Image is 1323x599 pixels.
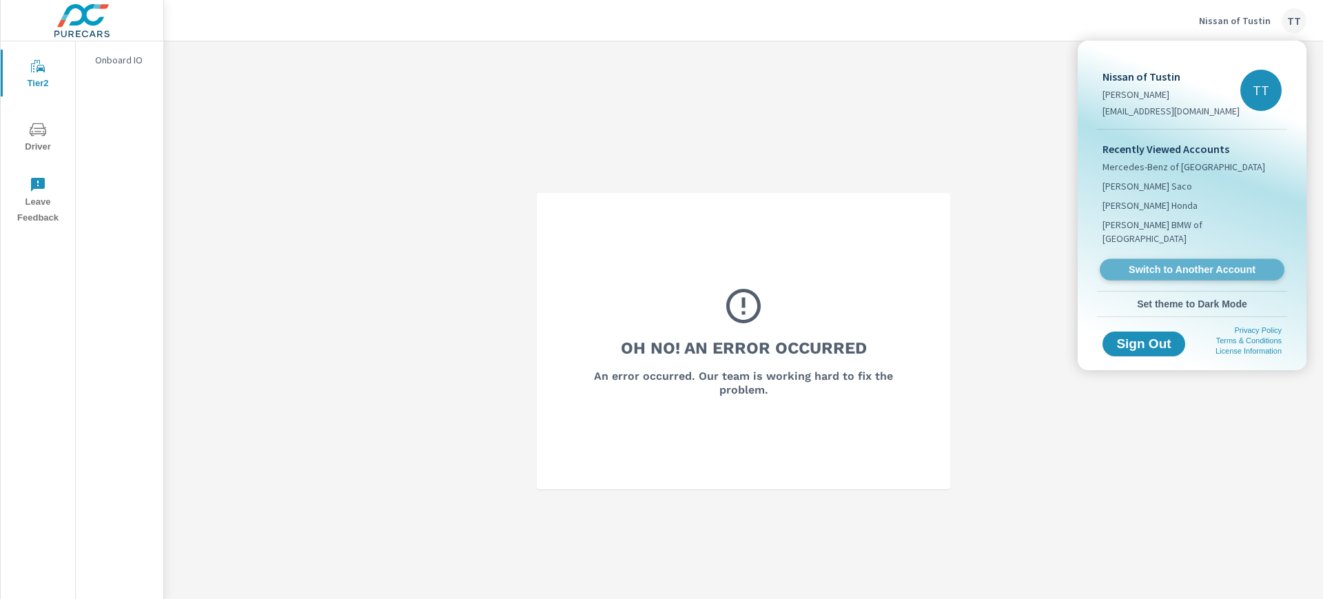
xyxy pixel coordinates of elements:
[1102,160,1265,174] span: Mercedes-Benz of [GEOGRAPHIC_DATA]
[1240,70,1282,111] div: TT
[1107,263,1276,276] span: Switch to Another Account
[1102,218,1282,245] span: [PERSON_NAME] BMW of [GEOGRAPHIC_DATA]
[1100,259,1284,281] a: Switch to Another Account
[1102,199,1198,212] span: [PERSON_NAME] Honda
[1114,338,1174,350] span: Sign Out
[1235,326,1282,334] a: Privacy Policy
[1102,68,1240,85] p: Nissan of Tustin
[1097,292,1287,316] button: Set theme to Dark Mode
[1102,332,1185,356] button: Sign Out
[1102,179,1192,193] span: [PERSON_NAME] Saco
[1216,347,1282,355] a: License Information
[1102,104,1240,118] p: [EMAIL_ADDRESS][DOMAIN_NAME]
[1102,298,1282,310] span: Set theme to Dark Mode
[1102,88,1240,101] p: [PERSON_NAME]
[1102,141,1282,157] p: Recently Viewed Accounts
[1216,336,1282,345] a: Terms & Conditions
